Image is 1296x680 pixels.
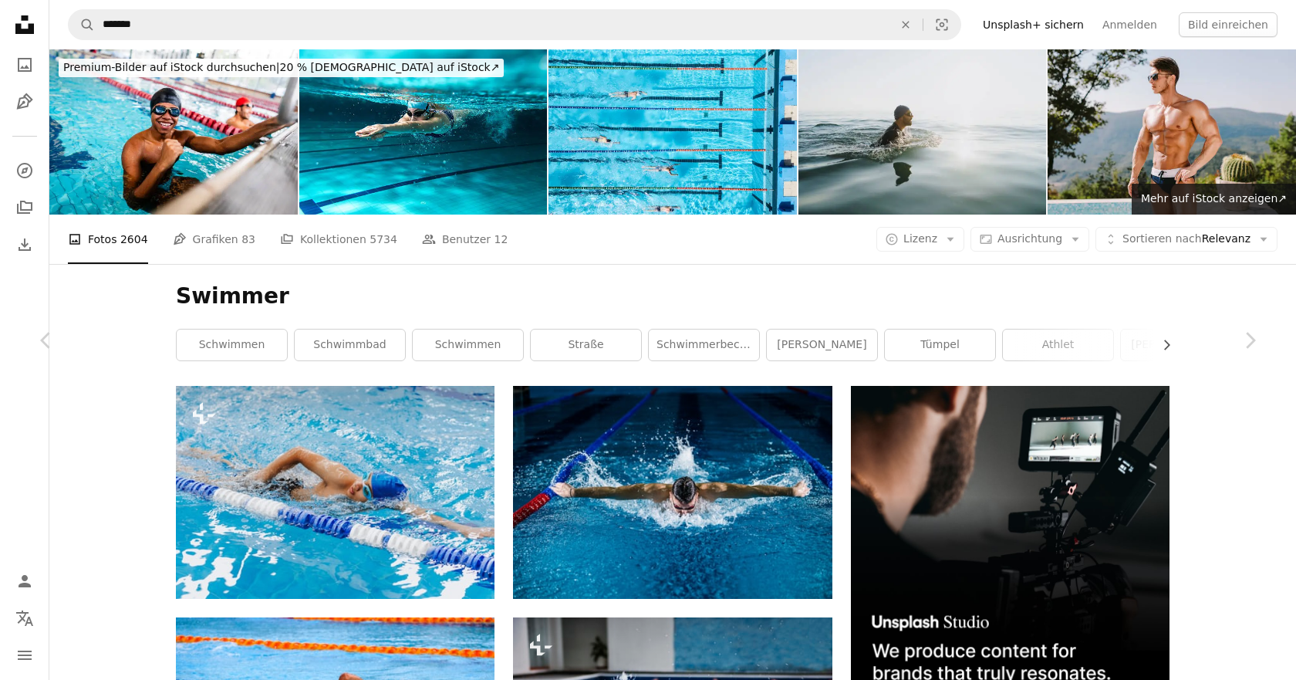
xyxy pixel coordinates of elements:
[299,49,548,215] img: Weibliche Schwimmer am pool.
[903,232,937,245] span: Lizenz
[1121,330,1231,360] a: [PERSON_NAME]
[422,215,508,264] a: Benutzer 12
[63,61,499,73] span: 20 % [DEMOGRAPHIC_DATA] auf iStock ↗
[876,227,964,252] button: Lizenz
[798,49,1047,215] img: Männlicher Athlet schwimmt im Meer
[9,229,40,260] a: Bisherige Downloads
[1141,192,1287,205] span: Mehr auf iStock anzeigen ↗
[413,330,523,360] a: schwimmen
[513,386,832,598] img: Mann macht Schmetterlingsschlag
[974,12,1093,37] a: Unsplash+ sichern
[1048,49,1296,215] img: Hemdloser, muskulöser Mann, Der Im Schwimmbad Gegen Den Himmel Steht
[241,231,255,248] span: 83
[280,215,397,264] a: Kollektionen 5734
[1153,330,1169,360] button: Liste nach rechts verschieben
[1203,266,1296,414] a: Weiter
[173,215,255,264] a: Grafiken 83
[548,49,797,215] img: Professional swimmers in a Swimming Pool
[9,49,40,80] a: Fotos
[923,10,960,39] button: Visuelle Suche
[494,231,508,248] span: 12
[69,10,95,39] button: Unsplash suchen
[9,155,40,186] a: Entdecken
[9,192,40,223] a: Kollektionen
[177,330,287,360] a: Schwimmen
[970,227,1089,252] button: Ausrichtung
[49,49,298,215] img: Portrait of a young man in the swimming pool
[49,49,513,86] a: Premium-Bilder auf iStock durchsuchen|20 % [DEMOGRAPHIC_DATA] auf iStock↗
[63,61,280,73] span: Premium-Bilder auf iStock durchsuchen |
[1179,12,1277,37] button: Bild einreichen
[176,386,494,598] img: hispanischer junger Mann Schwimmer Athlet trägt Mütze in einem Schwimmtraining im Pool in Mexiko ...
[1003,330,1113,360] a: Athlet
[176,282,1169,310] h1: Swimmer
[1093,12,1166,37] a: Anmelden
[176,485,494,499] a: hispanischer junger Mann Schwimmer Athlet trägt Mütze in einem Schwimmtraining im Pool in Mexiko ...
[9,86,40,117] a: Grafiken
[9,566,40,597] a: Anmelden / Registrieren
[295,330,405,360] a: Schwimmbad
[649,330,759,360] a: Schwimmerbecken
[9,603,40,634] button: Sprache
[531,330,641,360] a: Straße
[1095,227,1277,252] button: Sortieren nachRelevanz
[513,485,832,499] a: Mann macht Schmetterlingsschlag
[1132,184,1296,215] a: Mehr auf iStock anzeigen↗
[370,231,397,248] span: 5734
[68,9,961,40] form: Finden Sie Bildmaterial auf der ganzen Webseite
[889,10,923,39] button: Löschen
[1122,232,1250,247] span: Relevanz
[767,330,877,360] a: [PERSON_NAME]
[1122,232,1202,245] span: Sortieren nach
[885,330,995,360] a: Tümpel
[9,640,40,671] button: Menü
[997,232,1062,245] span: Ausrichtung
